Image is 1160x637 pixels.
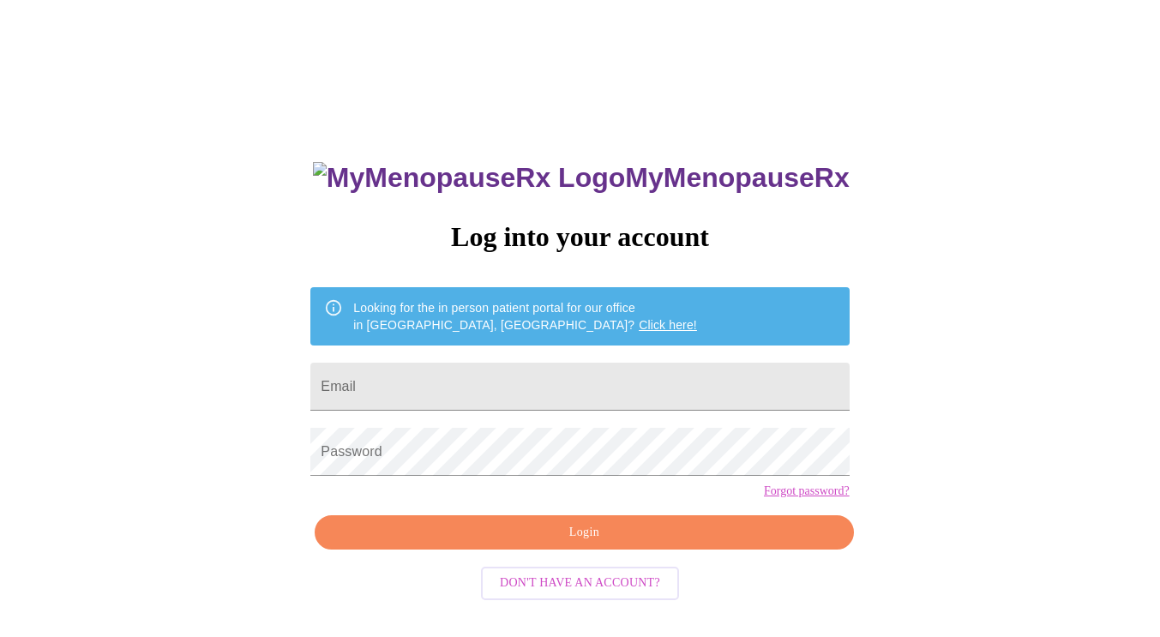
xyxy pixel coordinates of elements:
button: Don't have an account? [481,567,679,600]
a: Click here! [639,318,697,332]
a: Forgot password? [764,484,850,498]
img: MyMenopauseRx Logo [313,162,625,194]
div: Looking for the in person patient portal for our office in [GEOGRAPHIC_DATA], [GEOGRAPHIC_DATA]? [353,292,697,340]
span: Login [334,522,833,544]
span: Don't have an account? [500,573,660,594]
h3: Log into your account [310,221,849,253]
a: Don't have an account? [477,574,683,589]
h3: MyMenopauseRx [313,162,850,194]
button: Login [315,515,853,550]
